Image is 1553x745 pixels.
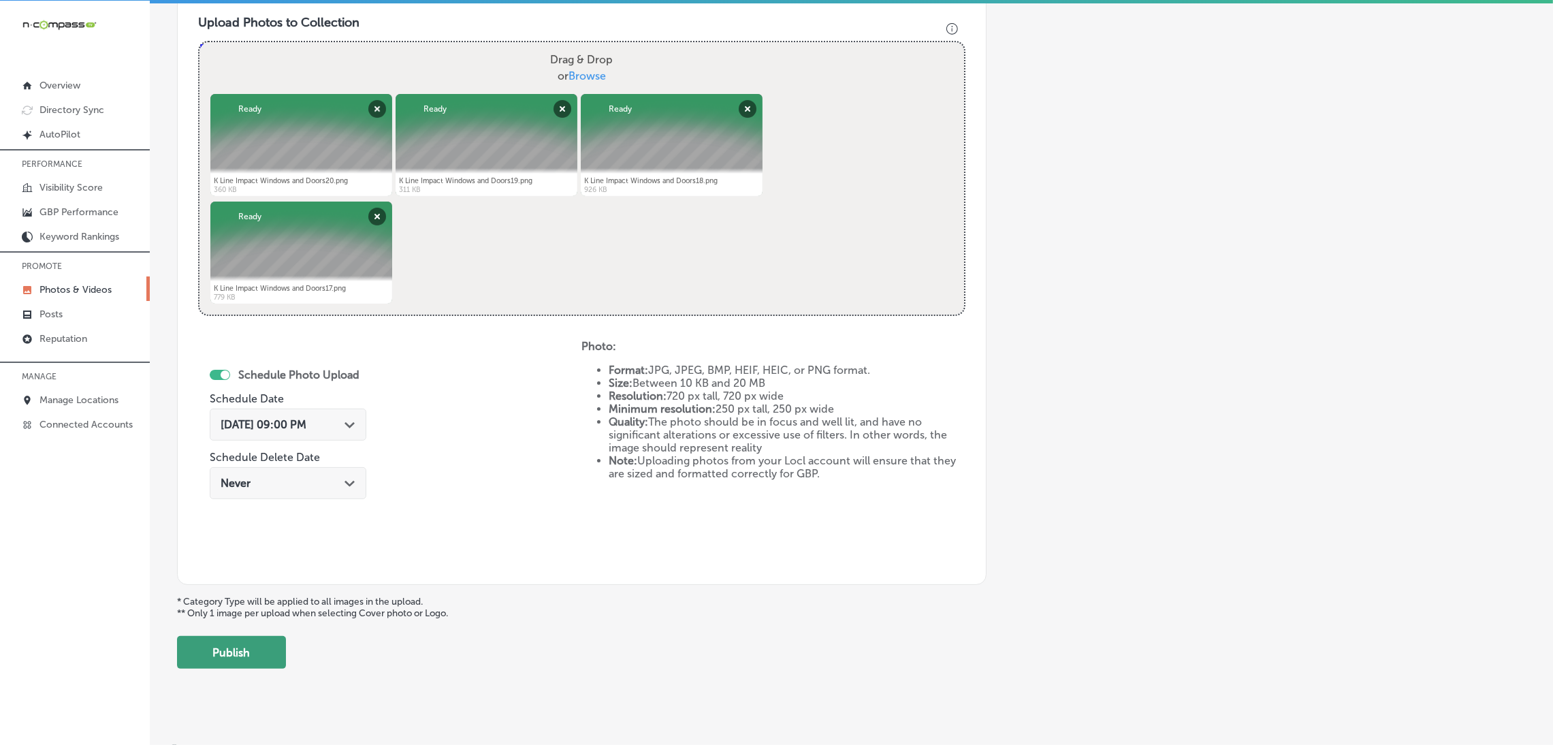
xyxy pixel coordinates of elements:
p: AutoPilot [39,129,80,140]
span: Browse [569,69,606,82]
p: Visibility Score [39,182,103,193]
li: 720 px tall, 720 px wide [609,390,965,402]
p: Directory Sync [39,104,104,116]
p: Reputation [39,333,87,345]
p: Photos & Videos [39,284,112,296]
h3: Upload Photos to Collection [198,15,965,30]
img: 660ab0bf-5cc7-4cb8-ba1c-48b5ae0f18e60NCTV_CLogo_TV_Black_-500x88.png [22,18,97,31]
strong: Quality: [609,415,648,428]
strong: Format: [609,364,648,377]
li: The photo should be in focus and well lit, and have no significant alterations or excessive use o... [609,415,965,454]
strong: Photo: [581,340,616,353]
p: Connected Accounts [39,419,133,430]
strong: Size: [609,377,633,390]
p: Overview [39,80,80,91]
p: Keyword Rankings [39,231,119,242]
strong: Resolution: [609,390,667,402]
p: Manage Locations [39,394,118,406]
strong: Minimum resolution: [609,402,716,415]
label: Schedule Delete Date [210,451,320,464]
li: Between 10 KB and 20 MB [609,377,965,390]
button: Publish [177,636,286,669]
li: Uploading photos from your Locl account will ensure that they are sized and formatted correctly f... [609,454,965,480]
span: Never [221,477,251,490]
label: Drag & Drop or [545,46,618,90]
p: GBP Performance [39,206,118,218]
p: Posts [39,308,63,320]
span: [DATE] 09:00 PM [221,418,306,431]
li: 250 px tall, 250 px wide [609,402,965,415]
label: Schedule Date [210,392,284,405]
li: JPG, JPEG, BMP, HEIF, HEIC, or PNG format. [609,364,965,377]
strong: Note: [609,454,637,467]
label: Schedule Photo Upload [238,368,359,381]
p: * Category Type will be applied to all images in the upload. ** Only 1 image per upload when sele... [177,596,1526,619]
